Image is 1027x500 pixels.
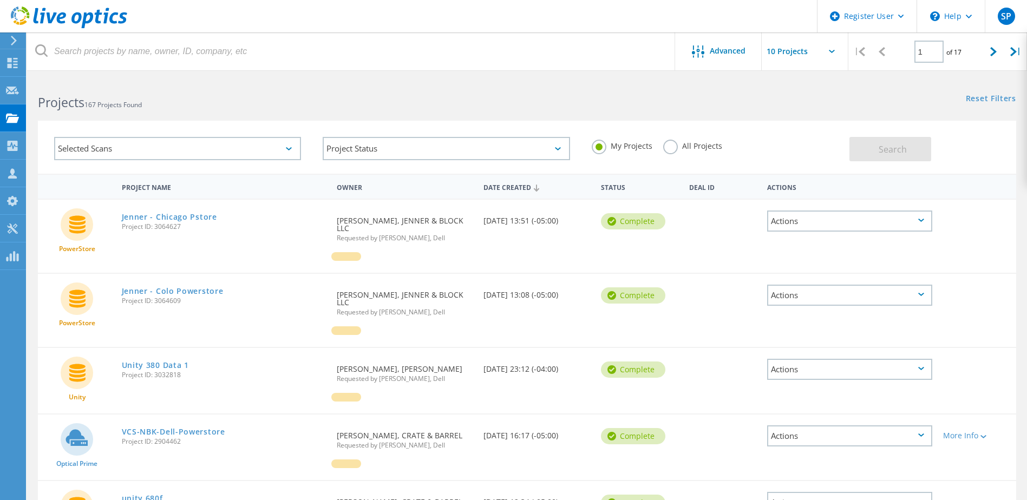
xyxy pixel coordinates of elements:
[337,235,473,241] span: Requested by [PERSON_NAME], Dell
[122,223,326,230] span: Project ID: 3064627
[930,11,940,21] svg: \n
[767,359,932,380] div: Actions
[11,23,127,30] a: Live Optics Dashboard
[684,176,762,196] div: Deal Id
[59,320,95,326] span: PowerStore
[84,100,142,109] span: 167 Projects Found
[59,246,95,252] span: PowerStore
[331,200,478,252] div: [PERSON_NAME], JENNER & BLOCK LLC
[54,137,301,160] div: Selected Scans
[122,372,326,378] span: Project ID: 3032818
[849,137,931,161] button: Search
[966,95,1016,104] a: Reset Filters
[116,176,332,196] div: Project Name
[943,432,1011,439] div: More Info
[478,176,596,197] div: Date Created
[478,200,596,235] div: [DATE] 13:51 (-05:00)
[337,309,473,315] span: Requested by [PERSON_NAME], Dell
[27,32,676,70] input: Search projects by name, owner, ID, company, etc
[323,137,570,160] div: Project Status
[1001,12,1011,21] span: SP
[710,47,745,55] span: Advanced
[122,428,225,436] a: VCS-NBK-Dell-Powerstore
[122,438,326,445] span: Project ID: 2904462
[478,415,596,450] div: [DATE] 16:17 (-05:00)
[592,140,652,150] label: My Projects
[848,32,871,71] div: |
[478,348,596,384] div: [DATE] 23:12 (-04:00)
[56,460,97,467] span: Optical Prime
[767,210,932,232] div: Actions
[122,287,224,295] a: Jenner - Colo Powerstore
[122,213,217,221] a: Jenner - Chicago Pstore
[601,213,665,229] div: Complete
[767,285,932,306] div: Actions
[601,428,665,444] div: Complete
[337,376,473,382] span: Requested by [PERSON_NAME], Dell
[478,274,596,310] div: [DATE] 13:08 (-05:00)
[122,298,326,304] span: Project ID: 3064609
[596,176,684,196] div: Status
[337,442,473,449] span: Requested by [PERSON_NAME], Dell
[38,94,84,111] b: Projects
[331,274,478,326] div: [PERSON_NAME], JENNER & BLOCK LLC
[762,176,938,196] div: Actions
[601,361,665,378] div: Complete
[1005,32,1027,71] div: |
[331,415,478,459] div: [PERSON_NAME], CRATE & BARREL
[601,287,665,304] div: Complete
[69,394,86,400] span: Unity
[879,143,907,155] span: Search
[663,140,722,150] label: All Projects
[946,48,961,57] span: of 17
[122,361,189,369] a: Unity 380 Data 1
[331,176,478,196] div: Owner
[331,348,478,393] div: [PERSON_NAME], [PERSON_NAME]
[767,425,932,446] div: Actions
